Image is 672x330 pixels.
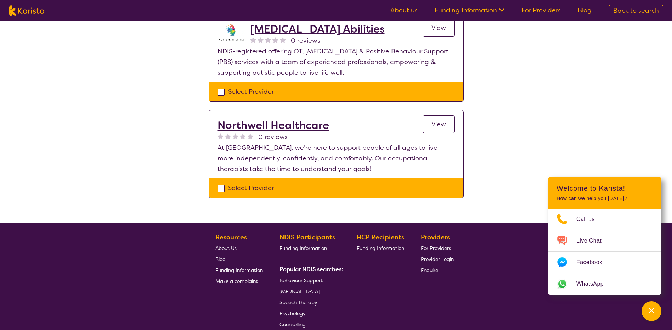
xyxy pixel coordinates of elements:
a: Blog [215,254,263,264]
a: Web link opens in a new tab. [548,273,661,295]
a: Enquire [421,264,454,275]
span: Funding Information [357,245,404,251]
span: Back to search [613,6,659,15]
span: [MEDICAL_DATA] [279,288,320,295]
a: Blog [578,6,592,15]
a: About us [390,6,418,15]
span: View [431,120,446,129]
a: [MEDICAL_DATA] Abilities [250,23,385,35]
span: WhatsApp [576,279,612,289]
span: Psychology [279,310,306,317]
a: Funding Information [215,264,263,275]
span: For Providers [421,245,451,251]
p: How can we help you [DATE]? [557,195,653,201]
a: Psychology [279,308,340,319]
img: nonereviewstar [247,133,253,139]
h2: Welcome to Karista! [557,184,653,193]
a: For Providers [521,6,561,15]
span: Blog [215,256,226,262]
span: 0 reviews [291,35,320,46]
b: HCP Recipients [357,233,404,241]
span: Enquire [421,267,438,273]
img: nonereviewstar [280,37,286,43]
img: nonereviewstar [258,37,264,43]
b: Resources [215,233,247,241]
a: For Providers [421,243,454,254]
a: Speech Therapy [279,297,340,308]
p: NDIS-registered offering OT, [MEDICAL_DATA] & Positive Behaviour Support (PBS) services with a te... [218,46,455,78]
span: Provider Login [421,256,454,262]
ul: Choose channel [548,209,661,295]
b: Popular NDIS searches: [279,266,343,273]
img: nonereviewstar [218,133,224,139]
a: View [423,115,455,133]
img: nonereviewstar [265,37,271,43]
img: nonereviewstar [272,37,278,43]
a: Northwell Healthcare [218,119,329,132]
span: Speech Therapy [279,299,317,306]
button: Channel Menu [642,301,661,321]
span: Counselling [279,321,306,328]
span: Behaviour Support [279,277,323,284]
a: Back to search [609,5,663,16]
span: Make a complaint [215,278,258,284]
span: Funding Information [215,267,263,273]
a: Funding Information [279,243,340,254]
p: At [GEOGRAPHIC_DATA], we’re here to support people of all ages to live more independently, confid... [218,142,455,174]
a: Make a complaint [215,275,263,286]
span: Call us [576,214,603,224]
b: Providers [421,233,450,241]
img: nonereviewstar [240,133,246,139]
span: Facebook [576,257,611,268]
img: nonereviewstar [232,133,238,139]
img: tuxwog0w0nxq84daeyee.webp [218,23,246,42]
img: nonereviewstar [225,133,231,139]
span: 0 reviews [258,132,288,142]
a: About Us [215,243,263,254]
b: NDIS Participants [279,233,335,241]
a: Funding Information [435,6,504,15]
a: [MEDICAL_DATA] [279,286,340,297]
div: Channel Menu [548,177,661,295]
span: View [431,24,446,32]
a: Funding Information [357,243,404,254]
a: Behaviour Support [279,275,340,286]
a: Counselling [279,319,340,330]
span: About Us [215,245,237,251]
img: nonereviewstar [250,37,256,43]
span: Funding Information [279,245,327,251]
img: Karista logo [9,5,44,16]
span: Live Chat [576,235,610,246]
a: Provider Login [421,254,454,264]
a: View [423,19,455,37]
